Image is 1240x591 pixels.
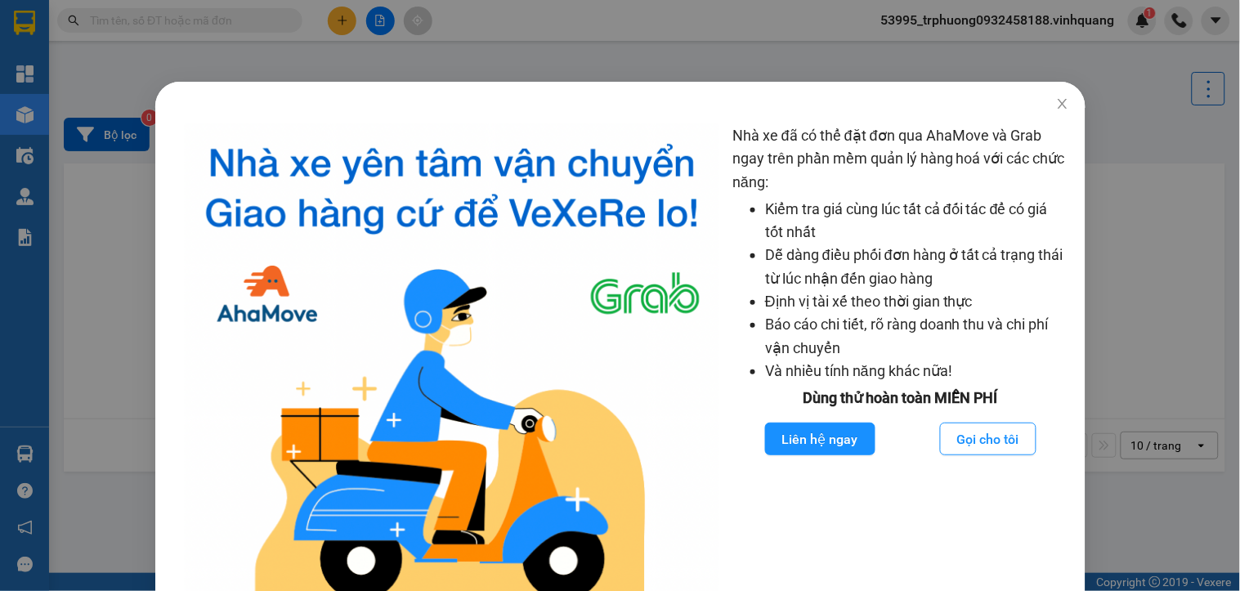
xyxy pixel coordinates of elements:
li: Định vị tài xế theo thời gian thực [765,290,1069,313]
button: Gọi cho tôi [940,423,1036,455]
span: Liên hệ ngay [781,429,857,450]
button: Liên hệ ngay [764,423,875,455]
li: Và nhiều tính năng khác nữa! [765,360,1069,383]
li: Báo cáo chi tiết, rõ ràng doanh thu và chi phí vận chuyển [765,313,1069,360]
span: close [1055,97,1068,110]
li: Kiểm tra giá cùng lúc tất cả đối tác để có giá tốt nhất [765,198,1069,244]
li: Dễ dàng điều phối đơn hàng ở tất cả trạng thái từ lúc nhận đến giao hàng [765,244,1069,290]
button: Close [1039,82,1085,128]
span: Gọi cho tôi [957,429,1019,450]
div: Dùng thử hoàn toàn MIỄN PHÍ [732,387,1069,410]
